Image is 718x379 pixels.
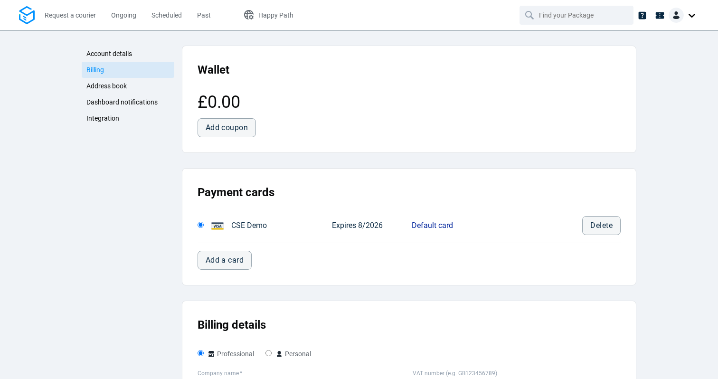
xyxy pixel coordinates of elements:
span: Request a courier [45,11,96,19]
button: Add a card [198,251,252,270]
span: personal [272,350,311,358]
span: Delete [590,222,613,229]
span: Billing details [198,318,266,332]
span: £0.00 [198,92,240,112]
span: Account details [86,50,132,57]
span: Scheduled [151,11,182,19]
span: Default card [412,221,453,230]
img: Credit card [211,222,224,230]
input: professional [198,350,204,356]
span: Past [197,11,211,19]
span: Ongoing [111,11,136,19]
a: Billing [82,62,174,78]
input: Find your Package [539,6,616,24]
span: Expires 8/2026 [332,221,383,230]
span: Wallet [198,63,229,76]
span: Address book [86,82,127,90]
label: VAT number (e.g. GB123456789) [413,369,621,378]
button: Delete [582,216,621,235]
a: Account details [82,46,174,62]
span: CSE Demo [231,221,267,230]
a: Address book [82,78,174,94]
label: Company name [198,369,406,378]
span: professional [204,350,254,358]
a: Integration [82,110,174,126]
span: Integration [86,114,119,122]
img: Client [669,8,684,23]
span: Payment cards [198,186,274,199]
button: Add coupon [198,118,256,137]
span: Billing [86,66,104,74]
span: Dashboard notifications [86,98,158,106]
img: Logo [19,6,35,25]
a: Dashboard notifications [82,94,174,110]
span: Happy Path [258,11,293,19]
span: Add a card [206,256,244,264]
span: Add coupon [206,124,248,132]
input: personal [265,350,272,356]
